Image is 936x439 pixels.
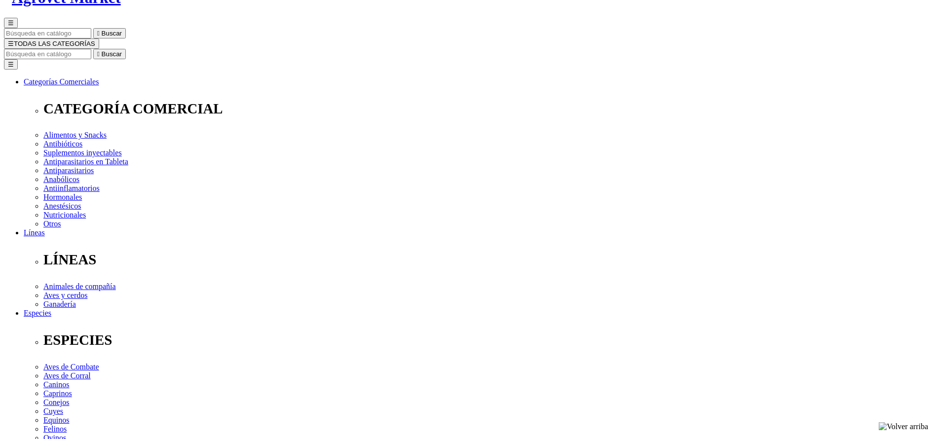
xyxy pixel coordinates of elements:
[97,50,100,58] i: 
[8,19,14,27] span: ☰
[93,49,126,59] button:  Buscar
[43,398,69,406] a: Conejos
[4,28,91,38] input: Buscar
[43,389,72,398] a: Caprinos
[43,252,932,268] p: LÍNEAS
[43,282,116,291] a: Animales de compañía
[8,40,14,47] span: ☰
[43,184,100,192] a: Antiinflamatorios
[24,228,45,237] a: Líneas
[43,371,91,380] a: Aves de Corral
[879,422,928,431] img: Volver arriba
[43,291,87,299] a: Aves y cerdos
[102,50,122,58] span: Buscar
[43,202,81,210] a: Anestésicos
[4,49,91,59] input: Buscar
[93,28,126,38] button:  Buscar
[43,380,69,389] a: Caninos
[4,18,18,28] button: ☰
[43,193,82,201] a: Hormonales
[43,211,86,219] a: Nutricionales
[43,140,82,148] a: Antibióticos
[4,38,99,49] button: ☰TODAS LAS CATEGORÍAS
[43,407,63,415] a: Cuyes
[43,131,107,139] a: Alimentos y Snacks
[43,300,76,308] a: Ganadería
[24,309,51,317] a: Especies
[43,175,79,183] a: Anabólicos
[43,332,932,348] p: ESPECIES
[24,77,99,86] a: Categorías Comerciales
[43,416,69,424] a: Equinos
[43,363,99,371] a: Aves de Combate
[43,425,67,433] a: Felinos
[43,148,122,157] a: Suplementos inyectables
[43,166,94,175] a: Antiparasitarios
[43,101,932,117] p: CATEGORÍA COMERCIAL
[97,30,100,37] i: 
[4,59,18,70] button: ☰
[43,157,128,166] a: Antiparasitarios en Tableta
[43,219,61,228] a: Otros
[102,30,122,37] span: Buscar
